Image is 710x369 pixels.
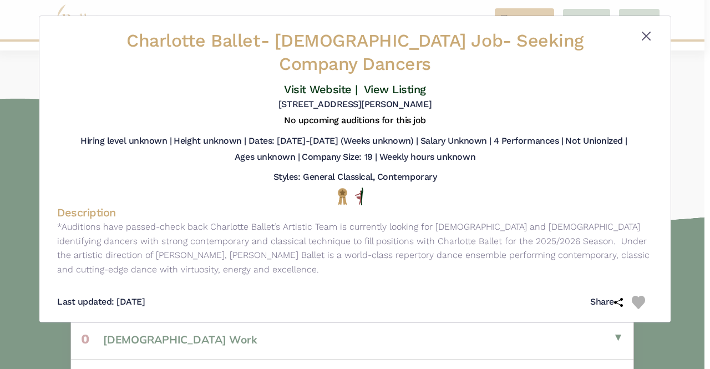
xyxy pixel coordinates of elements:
[273,171,437,183] h5: Styles: General Classical, Contemporary
[565,135,627,147] h5: Not Unionized |
[57,205,653,220] h4: Description
[302,151,377,163] h5: Company Size: 19 |
[284,115,426,127] h5: No upcoming auditions for this job
[379,151,475,163] h5: Weekly hours unknown
[174,135,246,147] h5: Height unknown |
[80,135,171,147] h5: Hiring level unknown |
[364,83,426,96] a: View Listing
[632,296,645,309] img: Heart
[275,30,503,51] span: [DEMOGRAPHIC_DATA] Job
[494,135,563,147] h5: 4 Performances |
[235,151,300,163] h5: Ages unknown |
[57,220,653,276] p: *Auditions have passed-check back Charlotte Ballet’s Artistic Team is currently looking for [DEMO...
[355,188,363,205] img: All
[57,296,145,308] h5: Last updated: [DATE]
[284,83,358,96] a: Visit Website |
[640,29,653,43] button: Close
[126,30,260,51] span: Charlotte Ballet
[106,29,603,75] h2: - - Seeking Company Dancers
[336,188,349,205] img: National
[248,135,418,147] h5: Dates: [DATE]-[DATE] (Weeks unknown) |
[590,296,632,308] h5: Share
[420,135,491,147] h5: Salary Unknown |
[278,99,432,110] h5: [STREET_ADDRESS][PERSON_NAME]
